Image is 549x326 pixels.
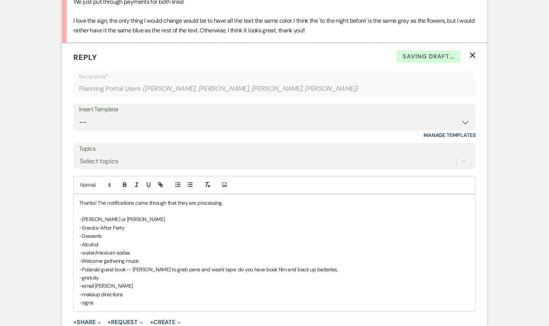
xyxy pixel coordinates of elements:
span: Saving draft... [397,50,461,63]
p: -gratuity [79,274,470,282]
p: -Snacks-After Party [79,224,470,232]
p: I love the sign, the only thing I would change would be to have all the text the same color. I th... [73,16,476,35]
p: -Polaroid guest book-- [PERSON_NAME] to grab pens and washi tape. do you have book film and back ... [79,265,470,274]
p: Thanks! The notifications came through that they are processing. [79,199,470,207]
p: -Welcome gathering music [79,257,470,265]
p: -signs [79,298,470,307]
div: Planning Portal Users [79,81,470,96]
div: Select topics [80,156,118,166]
p: -water/mexican sodas [79,249,470,257]
span: + [150,319,153,325]
p: Recipients* [79,72,470,81]
a: Manage Templates [423,132,476,138]
button: Create [150,319,181,325]
span: + [108,319,111,325]
p: -[PERSON_NAME] or [PERSON_NAME] [79,215,470,223]
button: Share [73,319,101,325]
p: -makeup directions [79,290,470,298]
button: Request [108,319,143,325]
div: Insert Template [79,104,470,115]
p: -email [PERSON_NAME] [79,282,470,290]
label: Topics [79,144,470,154]
p: -Desserts [79,232,470,240]
span: Reply [73,52,97,62]
p: -Alcohol [79,240,470,249]
span: ( [PERSON_NAME], [PERSON_NAME], [PERSON_NAME], [PERSON_NAME] ) [142,84,359,94]
span: + [73,319,77,325]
